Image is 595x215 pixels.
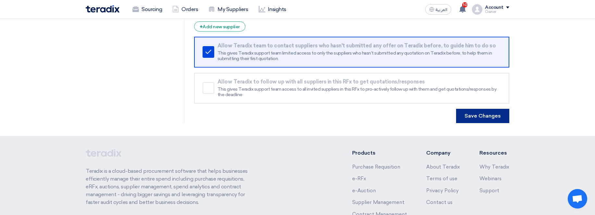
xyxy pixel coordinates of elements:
[194,21,245,32] div: Add new supplier
[217,79,500,85] div: Allow Teradix to follow up with all suppliers in this RFx to get quotations/responses
[352,149,407,157] li: Products
[254,2,291,17] a: Insights
[426,199,452,205] a: Contact us
[462,2,467,7] span: 10
[426,176,457,182] a: Terms of use
[167,2,203,17] a: Orders
[479,188,499,194] a: Support
[352,176,366,182] a: e-RFx
[426,164,460,170] a: About Teradix
[485,10,509,14] div: Owner
[217,50,500,62] div: This gives Teradix support team limited access to only the suppliers who hasn't submitted any quo...
[479,176,502,182] a: Webinars
[479,149,509,157] li: Resources
[425,4,451,15] button: العربية
[472,4,482,15] img: profile_test.png
[200,24,203,30] span: +
[217,43,500,49] div: Allow Teradix team to contact suppliers who hasn't submitted any offer on Teradix before, to guid...
[352,199,404,205] a: Supplier Management
[217,86,500,98] div: This gives Teradix support team access to all invited suppliers in this RFx to pro-actively follo...
[203,2,253,17] a: My Suppliers
[352,164,400,170] a: Purchase Requisition
[352,188,376,194] a: e-Auction
[127,2,167,17] a: Sourcing
[426,188,459,194] a: Privacy Policy
[456,109,509,123] button: Save Changes
[426,149,460,157] li: Company
[86,167,255,206] p: Teradix is a cloud-based procurement software that helps businesses efficiently manage their enti...
[485,5,503,10] div: Account
[568,189,587,209] a: Open chat
[479,164,509,170] a: Why Teradix
[86,5,119,13] img: Teradix logo
[436,7,447,12] span: العربية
